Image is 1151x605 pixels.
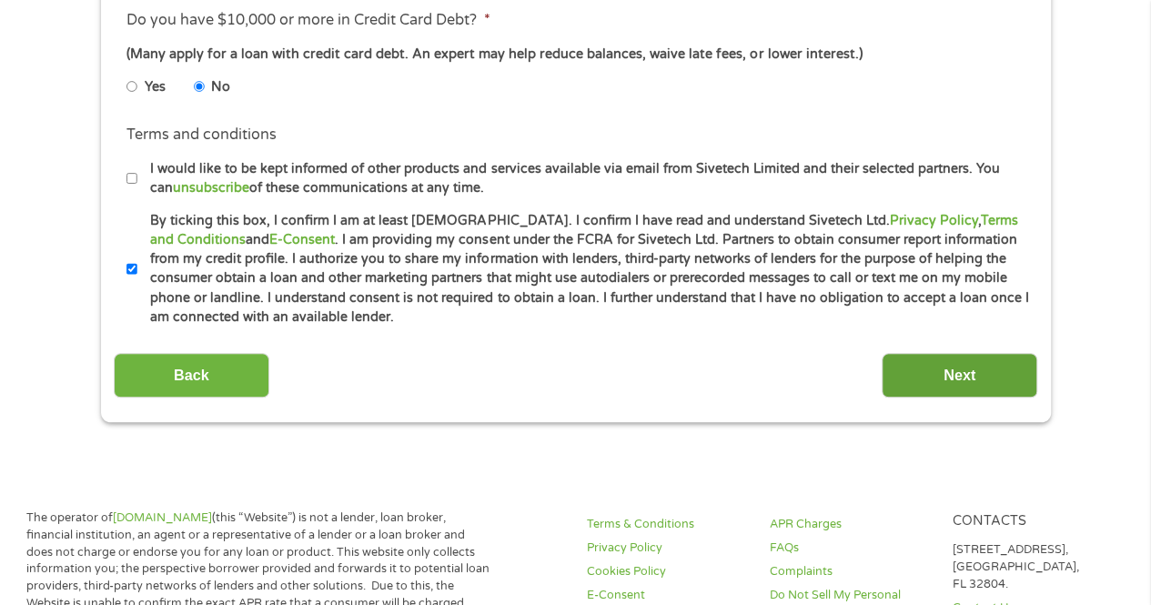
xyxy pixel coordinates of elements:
a: Complaints [770,563,931,580]
label: Do you have $10,000 or more in Credit Card Debt? [126,11,490,30]
label: I would like to be kept informed of other products and services available via email from Sivetech... [137,159,1030,198]
a: E-Consent [269,232,335,247]
a: Terms and Conditions [150,213,1017,247]
p: [STREET_ADDRESS], [GEOGRAPHIC_DATA], FL 32804. [953,541,1114,593]
input: Next [882,353,1037,398]
label: Terms and conditions [126,126,277,145]
h4: Contacts [953,513,1114,530]
label: By ticking this box, I confirm I am at least [DEMOGRAPHIC_DATA]. I confirm I have read and unders... [137,211,1030,328]
label: Yes [145,77,166,97]
div: (Many apply for a loan with credit card debt. An expert may help reduce balances, waive late fees... [126,45,1024,65]
a: Cookies Policy [587,563,748,580]
label: No [211,77,230,97]
a: [DOMAIN_NAME] [113,510,212,525]
a: unsubscribe [173,180,249,196]
a: Privacy Policy [889,213,977,228]
a: FAQs [770,539,931,557]
a: APR Charges [770,516,931,533]
a: E-Consent [587,587,748,604]
a: Terms & Conditions [587,516,748,533]
a: Privacy Policy [587,539,748,557]
input: Back [114,353,269,398]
